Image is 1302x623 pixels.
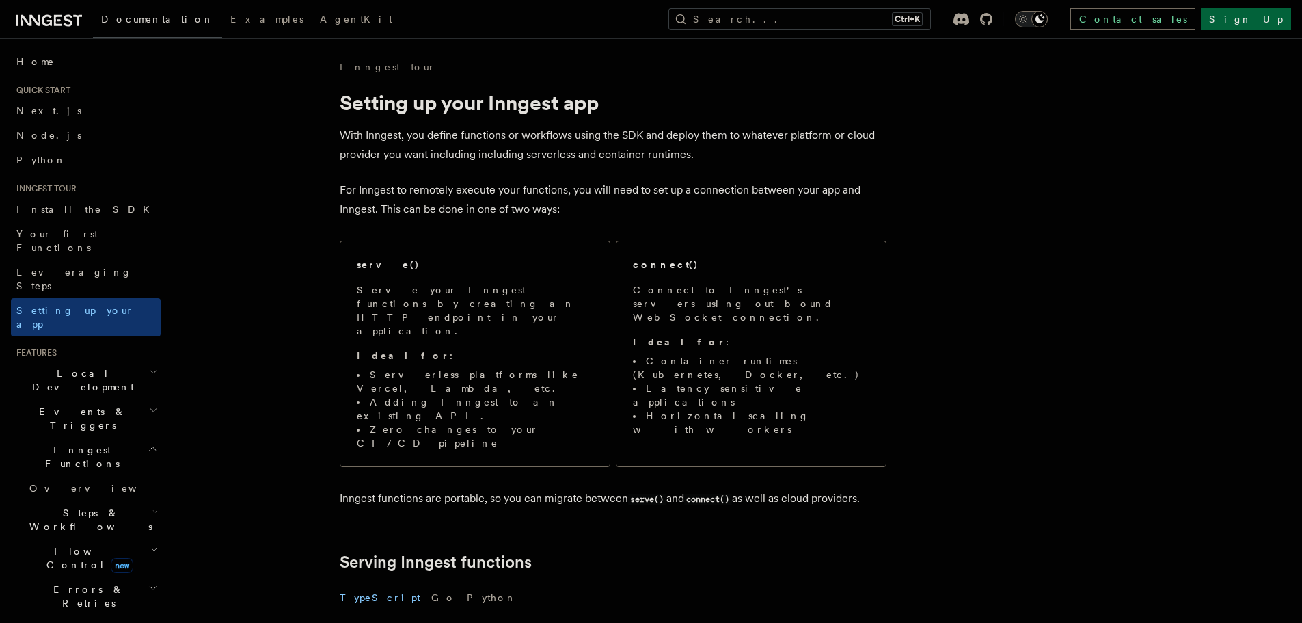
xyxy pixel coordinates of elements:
span: Overview [29,483,170,494]
span: Quick start [11,85,70,96]
button: Events & Triggers [11,399,161,438]
span: Features [11,347,57,358]
a: Overview [24,476,161,501]
p: Serve your Inngest functions by creating an HTTP endpoint in your application. [357,283,593,338]
a: Examples [222,4,312,37]
li: Horizontal scaling with workers [633,409,869,436]
span: Python [16,155,66,165]
code: connect() [684,494,732,505]
p: : [357,349,593,362]
span: Home [16,55,55,68]
a: Python [11,148,161,172]
p: Inngest functions are portable, so you can migrate between and as well as cloud providers. [340,489,886,509]
button: Errors & Retries [24,577,161,615]
span: Events & Triggers [11,405,149,432]
a: Your first Functions [11,222,161,260]
kbd: Ctrl+K [892,12,923,26]
h1: Setting up your Inngest app [340,90,886,115]
li: Adding Inngest to an existing API. [357,395,593,423]
p: With Inngest, you define functions or workflows using the SDK and deploy them to whatever platfor... [340,126,886,164]
button: Python [467,583,517,613]
span: Documentation [101,14,214,25]
h2: serve() [357,258,420,271]
span: Flow Control [24,544,150,572]
a: AgentKit [312,4,401,37]
button: TypeScript [340,583,420,613]
p: : [633,335,869,349]
span: Your first Functions [16,228,98,253]
li: Serverless platforms like Vercel, Lambda, etc. [357,368,593,395]
button: Inngest Functions [11,438,161,476]
a: connect()Connect to Inngest's servers using out-bound WebSocket connection.Ideal for:Container ru... [616,241,886,467]
span: AgentKit [320,14,392,25]
h2: connect() [633,258,699,271]
a: Home [11,49,161,74]
span: Steps & Workflows [24,506,152,533]
span: Leveraging Steps [16,267,132,291]
span: Inngest Functions [11,443,148,470]
button: Steps & Workflows [24,501,161,539]
span: Local Development [11,367,149,394]
p: Connect to Inngest's servers using out-bound WebSocket connection. [633,283,869,324]
span: Examples [230,14,303,25]
button: Go [431,583,456,613]
span: Inngest tour [11,183,77,194]
span: Node.js [16,130,81,141]
strong: Ideal for [633,336,726,347]
button: Flow Controlnew [24,539,161,577]
a: Contact sales [1070,8,1195,30]
a: Node.js [11,123,161,148]
a: Leveraging Steps [11,260,161,298]
span: Errors & Retries [24,583,148,610]
span: Install the SDK [16,204,158,215]
button: Local Development [11,361,161,399]
code: serve() [628,494,666,505]
li: Latency sensitive applications [633,382,869,409]
li: Zero changes to your CI/CD pipeline [357,423,593,450]
a: Sign Up [1201,8,1291,30]
button: Toggle dark mode [1015,11,1048,27]
a: serve()Serve your Inngest functions by creating an HTTP endpoint in your application.Ideal for:Se... [340,241,610,467]
a: Inngest tour [340,60,435,74]
a: Serving Inngest functions [340,553,532,572]
a: Documentation [93,4,222,38]
span: new [111,558,133,573]
strong: Ideal for [357,350,450,361]
button: Search...Ctrl+K [668,8,931,30]
a: Next.js [11,98,161,123]
span: Setting up your app [16,305,134,330]
span: Next.js [16,105,81,116]
p: For Inngest to remotely execute your functions, you will need to set up a connection between your... [340,181,886,219]
a: Setting up your app [11,298,161,336]
li: Container runtimes (Kubernetes, Docker, etc.) [633,354,869,382]
a: Install the SDK [11,197,161,222]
